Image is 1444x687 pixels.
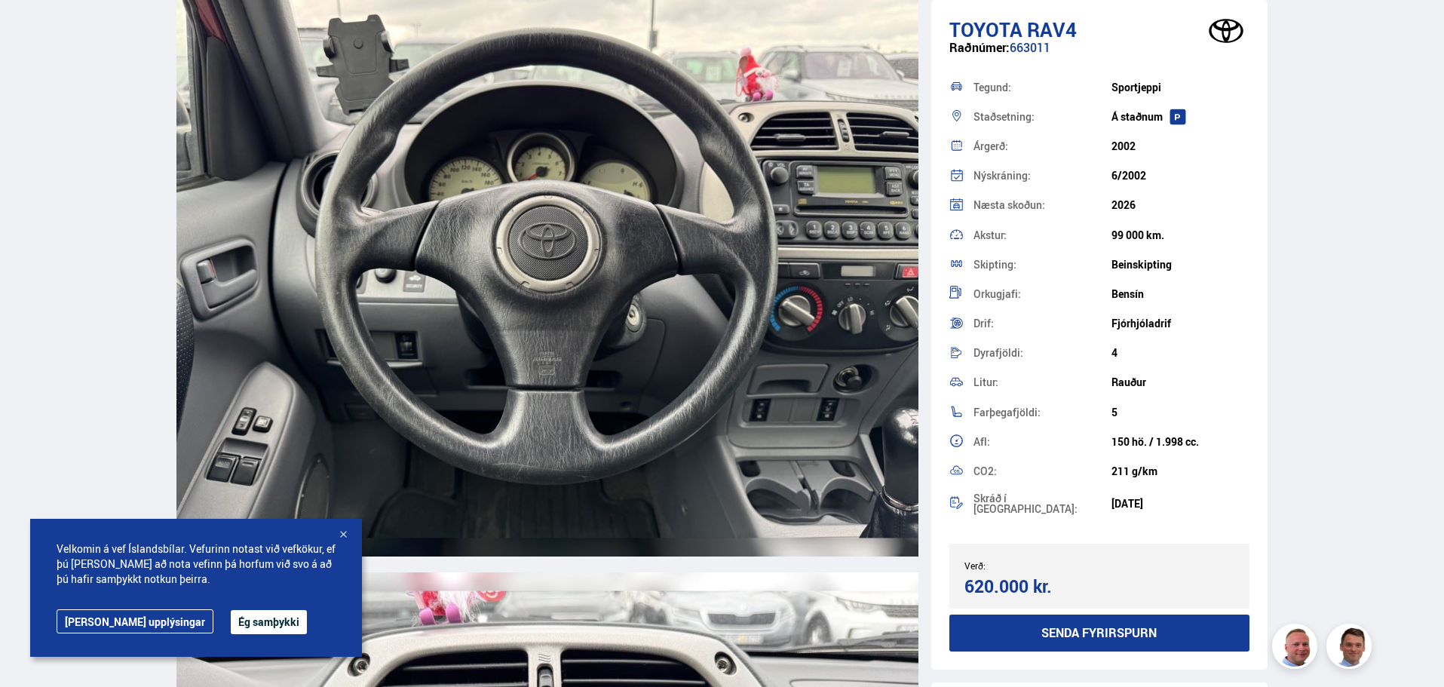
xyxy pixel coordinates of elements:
div: Afl: [973,437,1111,447]
div: Bensín [1111,288,1249,300]
div: Litur: [973,377,1111,388]
div: Rauður [1111,376,1249,388]
div: 99 000 km. [1111,229,1249,241]
div: [DATE] [1111,498,1249,510]
span: Velkomin á vef Íslandsbílar. Vefurinn notast við vefkökur, ef þú [PERSON_NAME] að nota vefinn þá ... [57,541,336,587]
div: Næsta skoðun: [973,200,1111,210]
div: 2002 [1111,140,1249,152]
a: [PERSON_NAME] upplýsingar [57,609,213,633]
button: Senda fyrirspurn [949,615,1250,652]
img: FbJEzSuNWCJXmdc-.webp [1329,626,1374,671]
span: RAV4 [1027,16,1077,43]
div: 6/2002 [1111,170,1249,182]
img: siFngHWaQ9KaOqBr.png [1274,626,1320,671]
div: Drif: [973,318,1111,329]
div: 620.000 kr. [964,576,1095,597]
div: Akstur: [973,230,1111,241]
div: Á staðnum [1111,111,1249,123]
div: Skráð í [GEOGRAPHIC_DATA]: [973,493,1111,514]
div: CO2: [973,466,1111,477]
div: Sportjeppi [1111,81,1249,94]
div: Skipting: [973,259,1111,270]
div: Farþegafjöldi: [973,407,1111,418]
button: Opna LiveChat spjallviðmót [12,6,57,51]
img: brand logo [1196,8,1256,54]
span: Raðnúmer: [949,39,1010,56]
div: 5 [1111,406,1249,419]
button: Ég samþykki [231,610,307,634]
div: 2026 [1111,199,1249,211]
div: Orkugjafi: [973,289,1111,299]
div: Árgerð: [973,141,1111,152]
div: Beinskipting [1111,259,1249,271]
div: 150 hö. / 1.998 cc. [1111,436,1249,448]
div: 4 [1111,347,1249,359]
span: Toyota [949,16,1022,43]
div: Fjórhjóladrif [1111,317,1249,330]
div: 211 g/km [1111,465,1249,477]
div: Staðsetning: [973,112,1111,122]
div: 663011 [949,41,1250,70]
div: Verð: [964,560,1099,571]
div: Nýskráning: [973,170,1111,181]
div: Dyrafjöldi: [973,348,1111,358]
div: Tegund: [973,82,1111,93]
